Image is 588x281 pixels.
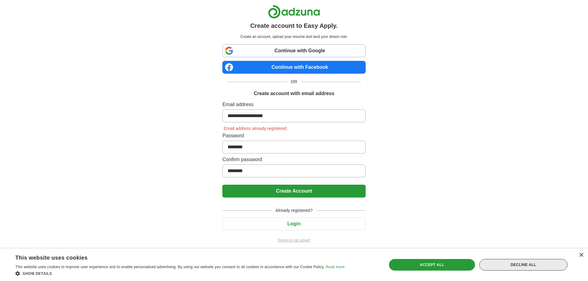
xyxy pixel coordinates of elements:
span: Already registered? [272,207,316,214]
span: OR [287,79,301,85]
label: Password [222,132,365,139]
img: Adzuna logo [268,5,320,19]
button: Create Account [222,185,365,198]
div: This website uses cookies [15,252,329,261]
label: Email address [222,101,365,108]
a: Continue with Google [222,44,365,57]
span: Email address already registered. [222,126,289,131]
h1: Create account with email address [254,90,334,97]
p: Create an account, upload your resume and land your dream role. [224,34,364,39]
a: Read more, opens a new window [326,265,345,269]
div: Show details [15,270,345,276]
span: This website uses cookies to improve user experience and to enable personalised advertising. By u... [15,265,325,269]
a: Continue with Facebook [222,61,365,74]
div: Accept all [389,259,475,271]
a: Return to job advert [222,238,365,243]
h1: Create account to Easy Apply. [250,21,338,30]
div: Close [579,253,583,257]
span: Show details [23,272,52,276]
button: Login [222,217,365,230]
a: Login [222,221,365,226]
label: Confirm password [222,156,365,163]
div: Decline all [479,259,567,271]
